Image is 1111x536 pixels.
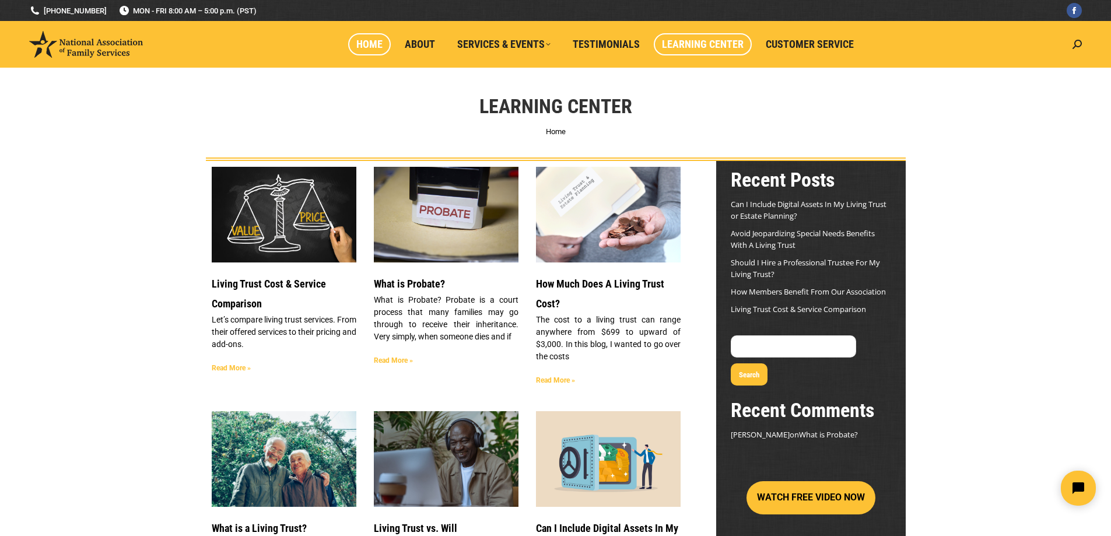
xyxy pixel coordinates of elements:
a: Living Trust Cost & Service Comparison [212,278,326,310]
a: Should I Hire a Professional Trustee For My Living Trust? [731,257,880,279]
h2: Recent Posts [731,167,891,192]
img: Living Trust Service and Price Comparison Blog Image [211,166,357,263]
button: WATCH FREE VIDEO NOW [746,481,875,514]
h2: Recent Comments [731,397,891,423]
span: Home [356,38,383,51]
a: LIVING TRUST VS. WILL [374,411,518,507]
a: What is Probate? [799,429,858,440]
a: [PHONE_NUMBER] [29,5,107,16]
a: WATCH FREE VIDEO NOW [746,492,875,503]
a: Secure Your DIgital Assets [536,411,681,507]
a: What is Probate? [374,167,518,262]
span: Customer Service [766,38,854,51]
span: Learning Center [662,38,744,51]
img: Living Trust Cost [535,159,682,270]
p: Let’s compare living trust services. From their offered services to their pricing and add-ons. [212,314,356,351]
a: Home [546,127,566,136]
p: The cost to a living trust can range anywhere from $699 to upward of $3,000. In this blog, I want... [536,314,681,363]
a: Read more about What is Probate? [374,356,413,365]
a: Learning Center [654,33,752,55]
a: Read more about How Much Does A Living Trust Cost? [536,376,575,384]
a: Living Trust Service and Price Comparison Blog Image [212,167,356,262]
a: Header Image Happy Family. WHAT IS A LIVING TRUST? [212,411,356,507]
h1: Learning Center [479,93,632,119]
span: MON - FRI 8:00 AM – 5:00 p.m. (PST) [118,5,257,16]
a: Avoid Jeopardizing Special Needs Benefits With A Living Trust [731,228,875,250]
a: How Much Does A Living Trust Cost? [536,278,664,310]
a: About [397,33,443,55]
img: National Association of Family Services [29,31,143,58]
a: Customer Service [758,33,862,55]
span: Testimonials [573,38,640,51]
img: What is Probate? [373,166,519,264]
a: What is a Living Trust? [212,522,307,534]
a: Living Trust Cost [536,167,681,262]
a: Can I Include Digital Assets In My Living Trust or Estate Planning? [731,199,886,221]
a: What is Probate? [374,278,445,290]
a: Facebook page opens in new window [1067,3,1082,18]
img: Header Image Happy Family. WHAT IS A LIVING TRUST? [211,411,357,508]
span: Services & Events [457,38,551,51]
span: About [405,38,435,51]
img: Secure Your DIgital Assets [535,410,682,507]
a: How Members Benefit From Our Association [731,286,886,297]
a: Living Trust Cost & Service Comparison [731,304,866,314]
img: LIVING TRUST VS. WILL [373,411,519,508]
button: Search [731,363,767,386]
a: Living Trust vs. Will [374,522,457,534]
a: Home [348,33,391,55]
footer: on [731,429,891,440]
a: Read more about Living Trust Cost & Service Comparison [212,364,251,372]
a: Testimonials [565,33,648,55]
span: [PERSON_NAME] [731,429,790,440]
iframe: Tidio Chat [905,461,1106,516]
p: What is Probate? Probate is a court process that many families may go through to receive their in... [374,294,518,343]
